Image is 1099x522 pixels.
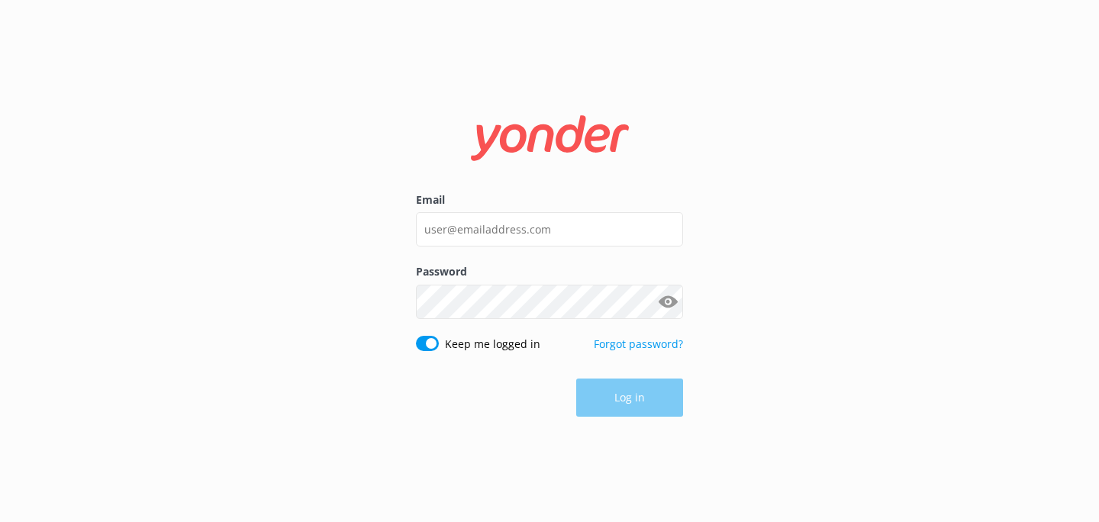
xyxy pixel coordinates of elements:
[445,336,540,353] label: Keep me logged in
[416,192,683,208] label: Email
[416,212,683,246] input: user@emailaddress.com
[653,286,683,317] button: Show password
[416,263,683,280] label: Password
[594,337,683,351] a: Forgot password?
